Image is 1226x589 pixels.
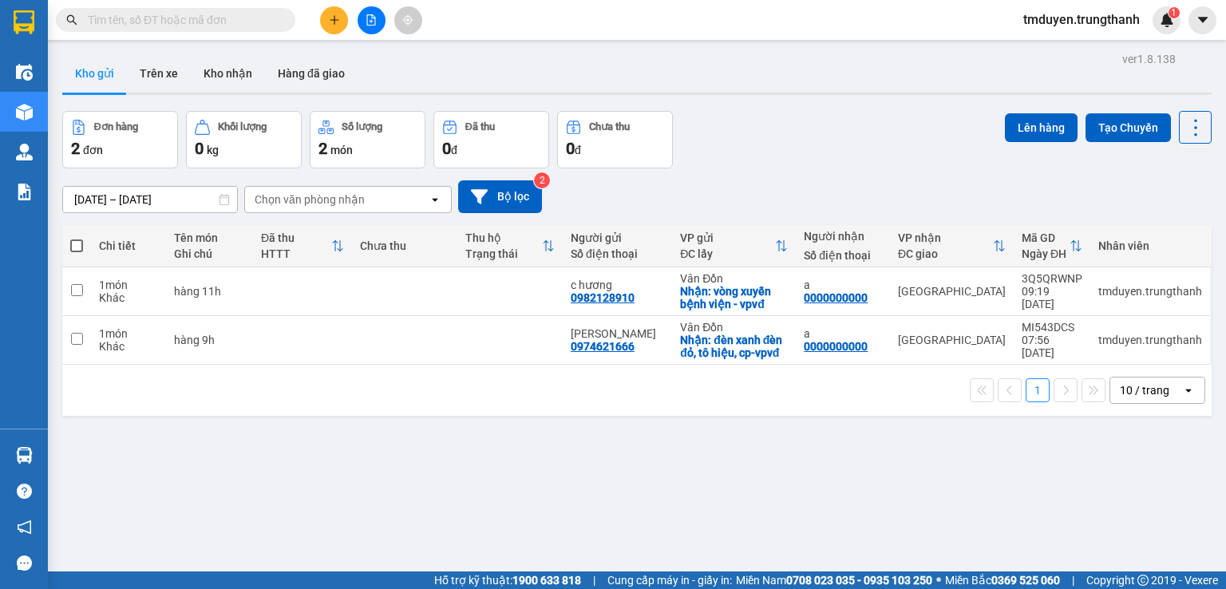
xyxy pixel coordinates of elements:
div: ĐC giao [898,247,993,260]
button: caret-down [1188,6,1216,34]
img: warehouse-icon [16,144,33,160]
span: kg [207,144,219,156]
span: món [330,144,353,156]
div: VP gửi [680,231,775,244]
img: warehouse-icon [16,104,33,121]
div: 1 món [99,327,158,340]
span: Miền Nam [736,571,932,589]
div: Ghi chú [174,247,245,260]
img: icon-new-feature [1160,13,1174,27]
div: 0982128910 [571,291,635,304]
div: VP nhận [898,231,993,244]
span: 2 [71,139,80,158]
div: Số điện thoại [571,247,664,260]
button: plus [320,6,348,34]
div: Đã thu [261,231,331,244]
div: Khối lượng [218,121,267,132]
button: 1 [1026,378,1050,402]
span: 1 [1171,7,1177,18]
button: Số lượng2món [310,111,425,168]
img: logo-vxr [14,10,34,34]
div: 09:19 [DATE] [1022,285,1082,310]
button: Hàng đã giao [265,54,358,93]
div: MI543DCS [1022,321,1082,334]
th: Toggle SortBy [457,225,563,267]
span: Cung cấp máy in - giấy in: [607,571,732,589]
img: warehouse-icon [16,64,33,81]
div: Số lượng [342,121,382,132]
span: plus [329,14,340,26]
input: Tìm tên, số ĐT hoặc mã đơn [88,11,276,29]
div: 0000000000 [804,291,868,304]
div: Nhận: đèn xanh đèn đỏ, tô hiệu, cp-vpvđ [680,334,788,359]
div: Khác [99,340,158,353]
span: ⚪️ [936,577,941,583]
div: Số điện thoại [804,249,882,262]
button: Kho gửi [62,54,127,93]
div: c giang [571,327,664,340]
div: 3Q5QRWNP [1022,272,1082,285]
svg: open [1182,384,1195,397]
button: Chưa thu0đ [557,111,673,168]
div: Ngày ĐH [1022,247,1070,260]
div: a [804,279,882,291]
span: tmduyen.trungthanh [1010,10,1153,30]
button: Kho nhận [191,54,265,93]
button: Tạo Chuyến [1086,113,1171,142]
div: 0000000000 [804,340,868,353]
div: Người nhận [804,230,882,243]
svg: open [429,193,441,206]
div: tmduyen.trungthanh [1098,334,1202,346]
span: | [1072,571,1074,589]
span: file-add [366,14,377,26]
img: solution-icon [16,184,33,200]
div: Mã GD [1022,231,1070,244]
div: Người gửi [571,231,664,244]
div: [GEOGRAPHIC_DATA] [898,285,1006,298]
sup: 1 [1169,7,1180,18]
strong: 1900 633 818 [512,574,581,587]
th: Toggle SortBy [1014,225,1090,267]
span: 0 [195,139,204,158]
th: Toggle SortBy [672,225,796,267]
span: notification [17,520,32,535]
div: c hương [571,279,664,291]
div: Chi tiết [99,239,158,252]
span: 0 [566,139,575,158]
div: 07:56 [DATE] [1022,334,1082,359]
div: Chọn văn phòng nhận [255,192,365,208]
span: message [17,555,32,571]
div: Thu hộ [465,231,542,244]
button: Bộ lọc [458,180,542,213]
div: hàng 9h [174,334,245,346]
span: copyright [1137,575,1149,586]
div: Vân Đồn [680,272,788,285]
strong: 0369 525 060 [991,574,1060,587]
div: Chưa thu [360,239,449,252]
div: ver 1.8.138 [1122,50,1176,68]
button: Đơn hàng2đơn [62,111,178,168]
strong: 0708 023 035 - 0935 103 250 [786,574,932,587]
div: ĐC lấy [680,247,775,260]
div: Nhận: vòng xuyến bệnh viện - vpvđ [680,285,788,310]
div: Nhân viên [1098,239,1202,252]
img: warehouse-icon [16,447,33,464]
span: Hỗ trợ kỹ thuật: [434,571,581,589]
div: Trạng thái [465,247,542,260]
span: đơn [83,144,103,156]
button: Trên xe [127,54,191,93]
div: [GEOGRAPHIC_DATA] [898,334,1006,346]
span: aim [402,14,413,26]
th: Toggle SortBy [253,225,352,267]
div: Vân Đồn [680,321,788,334]
span: đ [575,144,581,156]
span: caret-down [1196,13,1210,27]
button: file-add [358,6,386,34]
div: 10 / trang [1120,382,1169,398]
sup: 2 [534,172,550,188]
div: Tên món [174,231,245,244]
span: 0 [442,139,451,158]
th: Toggle SortBy [890,225,1014,267]
span: | [593,571,595,589]
div: 1 món [99,279,158,291]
